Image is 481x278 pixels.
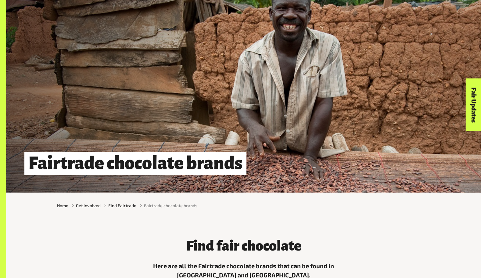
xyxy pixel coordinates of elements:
[152,238,335,254] h3: Find fair chocolate
[144,202,197,209] span: Fairtrade chocolate brands
[108,202,136,209] a: Find Fairtrade
[24,152,246,175] h1: Fairtrade chocolate brands
[76,202,101,209] a: Get Involved
[57,202,68,209] a: Home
